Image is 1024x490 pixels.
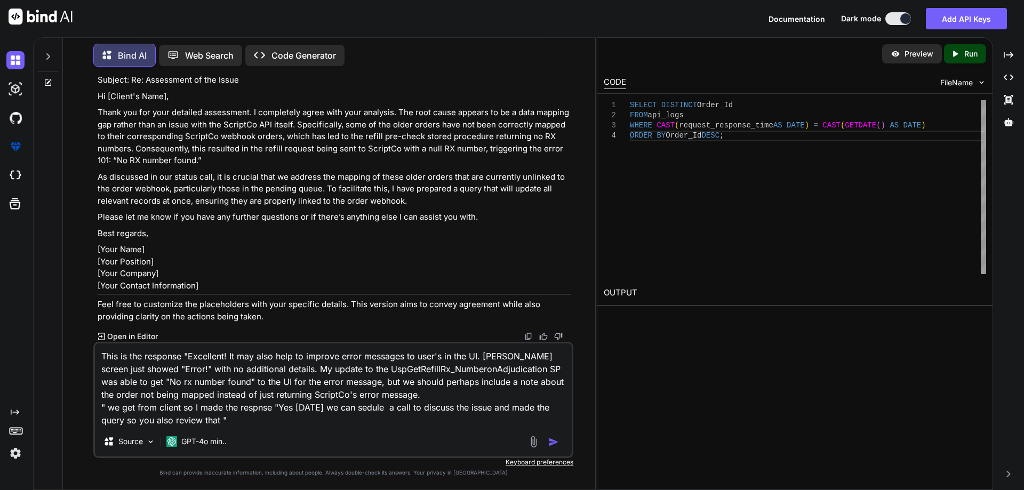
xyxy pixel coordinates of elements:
button: Documentation [769,13,825,25]
img: copy [524,332,533,341]
p: Thank you for your detailed assessment. I completely agree with your analysis. The root cause app... [98,107,571,167]
span: = [813,121,818,130]
span: request_response_time [679,121,773,130]
div: 1 [604,100,616,110]
button: Add API Keys [926,8,1007,29]
p: Feel free to customize the placeholders with your specific details. This version aims to convey a... [98,299,571,323]
span: Order_Id [697,101,733,109]
span: ) [921,121,925,130]
img: darkChat [6,51,25,69]
div: CODE [604,76,626,89]
img: cloudideIcon [6,166,25,184]
span: CAST [657,121,675,130]
div: 3 [604,121,616,131]
img: like [539,332,548,341]
p: Keyboard preferences [93,458,573,467]
span: DATE [787,121,805,130]
img: darkAi-studio [6,80,25,98]
span: FileName [940,77,973,88]
img: preview [891,49,900,59]
p: Code Generator [271,49,336,62]
span: CAST [822,121,841,130]
img: attachment [527,436,540,448]
span: WHERE [630,121,652,130]
span: ) [804,121,809,130]
textarea: This is the response "Excellent! It may also help to improve error messages to user's in the UI. ... [95,343,572,427]
span: ( [876,121,881,130]
p: Bind can provide inaccurate information, including about people. Always double-check its answers.... [93,469,573,477]
p: Source [118,436,143,447]
p: GPT-4o min.. [181,436,227,447]
img: Pick Models [146,437,155,446]
img: icon [548,437,559,447]
img: Bind AI [9,9,73,25]
span: ( [675,121,679,130]
img: settings [6,444,25,462]
span: Dark mode [841,13,881,24]
p: [Your Name] [Your Position] [Your Company] [Your Contact Information] [98,244,571,292]
span: ) [881,121,885,130]
p: Hi [Client's Name], [98,91,571,103]
img: githubDark [6,109,25,127]
p: Best regards, [98,228,571,240]
p: Please let me know if you have any further questions or if there’s anything else I can assist you... [98,211,571,223]
span: api_logs [647,111,683,119]
span: Documentation [769,14,825,23]
img: GPT-4o mini [166,436,177,447]
span: BY [657,131,666,140]
span: AS [773,121,782,130]
p: Open in Editor [107,331,158,342]
span: DESC [701,131,719,140]
span: ( [841,121,845,130]
span: SELECT [630,101,657,109]
img: chevron down [977,78,986,87]
p: Web Search [185,49,234,62]
span: GETDATE [845,121,876,130]
span: DATE [903,121,921,130]
div: 2 [604,110,616,121]
h2: OUTPUT [597,280,993,306]
span: ORDER [630,131,652,140]
span: AS [890,121,899,130]
span: FROM [630,111,648,119]
span: ; [719,131,724,140]
img: dislike [554,332,563,341]
p: Run [964,49,978,59]
div: 4 [604,131,616,141]
p: Bind AI [118,49,147,62]
img: premium [6,138,25,156]
p: As discussed in our status call, it is crucial that we address the mapping of these older orders ... [98,171,571,207]
span: Order_Id [666,131,701,140]
p: Preview [905,49,933,59]
p: Subject: Re: Assessment of the Issue [98,74,571,86]
span: DISTINCT [661,101,697,109]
